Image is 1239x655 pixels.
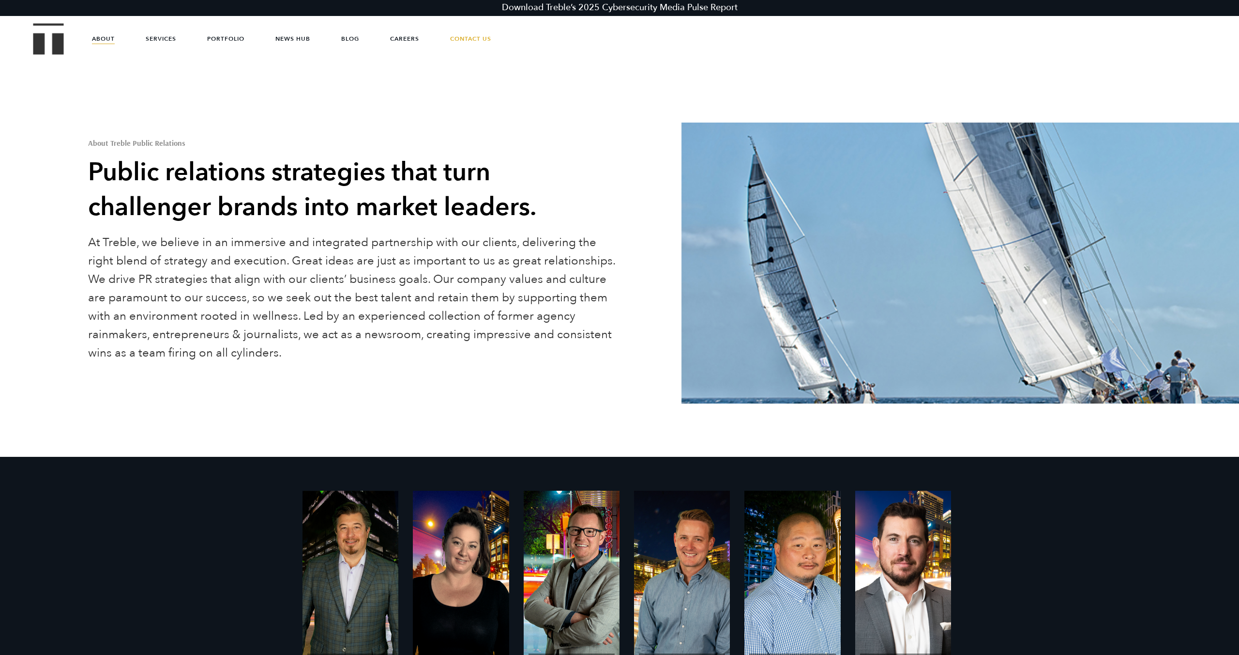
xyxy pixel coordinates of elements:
[341,24,359,53] a: Blog
[207,24,244,53] a: Portfolio
[34,24,63,54] a: Treble Homepage
[450,24,491,53] a: Contact Us
[88,234,617,362] p: At Treble, we believe in an immersive and integrated partnership with our clients, delivering the...
[275,24,310,53] a: News Hub
[390,24,419,53] a: Careers
[146,24,176,53] a: Services
[92,24,115,53] a: About
[88,139,617,147] h1: About Treble Public Relations
[88,155,617,225] h2: Public relations strategies that turn challenger brands into market leaders.
[33,23,64,54] img: Treble logo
